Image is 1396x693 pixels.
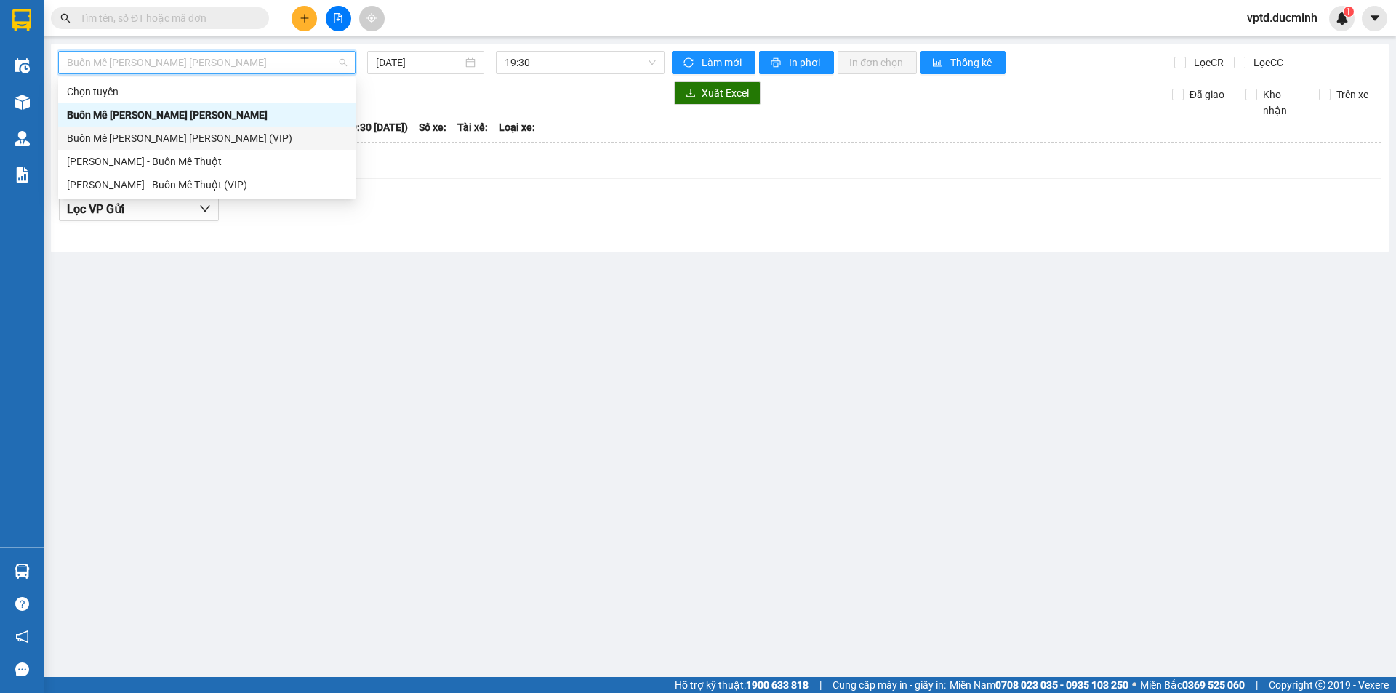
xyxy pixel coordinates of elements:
span: In phơi [789,55,822,71]
span: 1 [1346,7,1351,17]
span: printer [771,57,783,69]
strong: 0708 023 035 - 0935 103 250 [995,679,1128,691]
sup: 1 [1344,7,1354,17]
span: Cung cấp máy in - giấy in: [833,677,946,693]
button: In đơn chọn [838,51,917,74]
strong: 1900 633 818 [746,679,809,691]
span: | [1256,677,1258,693]
div: Buôn Mê Thuột - Hồ Chí Minh (VIP) [58,127,356,150]
button: caret-down [1362,6,1387,31]
span: caret-down [1368,12,1381,25]
button: syncLàm mới [672,51,755,74]
button: plus [292,6,317,31]
button: file-add [326,6,351,31]
input: Tìm tên, số ĐT hoặc mã đơn [80,10,252,26]
span: Lọc CC [1248,55,1285,71]
span: Hỗ trợ kỹ thuật: [675,677,809,693]
img: solution-icon [15,167,30,183]
span: Lọc CR [1188,55,1226,71]
span: question-circle [15,597,29,611]
span: notification [15,630,29,644]
div: Chọn tuyến [58,80,356,103]
span: Tài xế: [457,119,488,135]
span: file-add [333,13,343,23]
img: logo-vxr [12,9,31,31]
span: ⚪️ [1132,682,1136,688]
span: Số xe: [419,119,446,135]
span: Buôn Mê Thuột - Hồ Chí Minh [67,52,347,73]
button: printerIn phơi [759,51,834,74]
button: downloadXuất Excel [674,81,761,105]
span: | [819,677,822,693]
span: vptd.ducminh [1235,9,1329,27]
img: icon-new-feature [1336,12,1349,25]
span: bar-chart [932,57,944,69]
img: warehouse-icon [15,564,30,579]
div: Buôn Mê Thuột - Hồ Chí Minh [58,103,356,127]
span: Lọc VP Gửi [67,200,124,218]
img: warehouse-icon [15,95,30,110]
span: Miền Nam [950,677,1128,693]
div: Hồ Chí Minh - Buôn Mê Thuột [58,150,356,173]
strong: 0369 525 060 [1182,679,1245,691]
button: bar-chartThống kê [920,51,1006,74]
span: plus [300,13,310,23]
span: Làm mới [702,55,744,71]
span: 19:30 [505,52,656,73]
span: Kho nhận [1257,87,1308,119]
input: 14/08/2025 [376,55,462,71]
div: [PERSON_NAME] - Buôn Mê Thuột [67,153,347,169]
button: aim [359,6,385,31]
img: warehouse-icon [15,131,30,146]
span: Thống kê [950,55,994,71]
span: sync [683,57,696,69]
span: down [199,203,211,215]
div: Buôn Mê [PERSON_NAME] [PERSON_NAME] (VIP) [67,130,347,146]
span: Loại xe: [499,119,535,135]
span: message [15,662,29,676]
div: [PERSON_NAME] - Buôn Mê Thuột (VIP) [67,177,347,193]
div: Chọn tuyến [67,84,347,100]
button: Lọc VP Gửi [59,198,219,221]
div: Buôn Mê [PERSON_NAME] [PERSON_NAME] [67,107,347,123]
span: Trên xe [1331,87,1374,103]
div: Hồ Chí Minh - Buôn Mê Thuột (VIP) [58,173,356,196]
span: Miền Bắc [1140,677,1245,693]
span: copyright [1315,680,1325,690]
span: Đã giao [1184,87,1230,103]
span: aim [366,13,377,23]
img: warehouse-icon [15,58,30,73]
span: search [60,13,71,23]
